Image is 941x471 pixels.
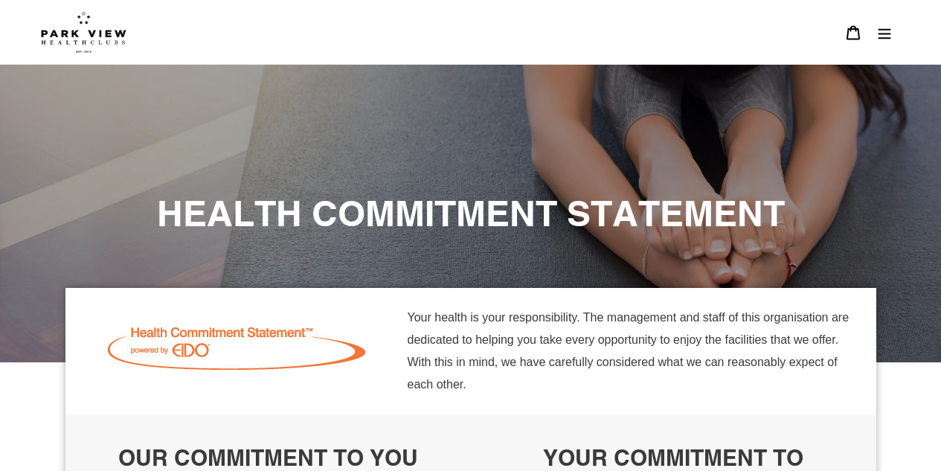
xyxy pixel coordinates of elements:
h3: OUR COMMITMENT TO YOU [80,444,456,471]
p: Your health is your responsibility. The management and staff of this organisation are dedicated t... [408,307,861,396]
h1: HEALTH COMMITMENT STATEMENT [157,192,785,235]
button: Menu [869,16,900,48]
img: HCS.jpg [108,327,365,370]
img: Park view health clubs is a gym near you. [41,11,126,53]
